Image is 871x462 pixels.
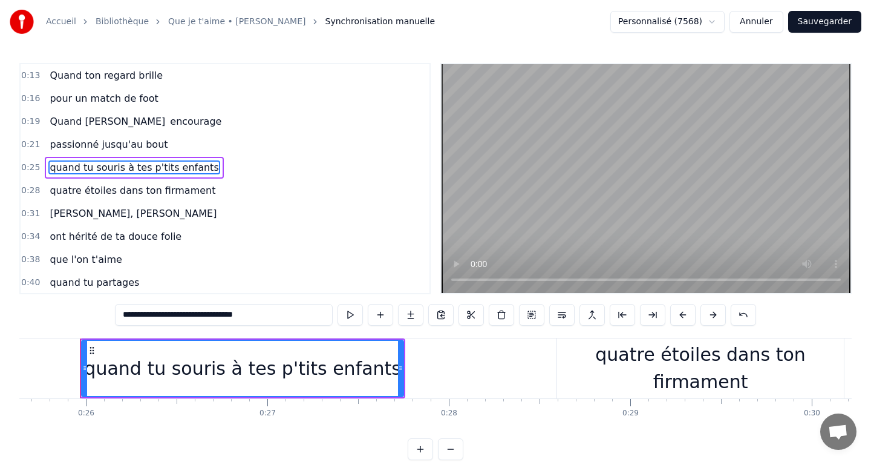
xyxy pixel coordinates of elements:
button: Sauvegarder [788,11,861,33]
span: 0:34 [21,231,40,243]
button: Annuler [729,11,783,33]
span: 0:19 [21,116,40,128]
a: Bibliothèque [96,16,149,28]
img: youka [10,10,34,34]
div: quatre étoiles dans ton firmament [557,341,844,395]
div: 0:27 [259,409,276,418]
span: 0:21 [21,139,40,151]
a: Ouvrir le chat [820,414,856,450]
span: pour un match de foot [48,91,159,105]
span: 0:13 [21,70,40,82]
nav: breadcrumb [46,16,435,28]
a: Que je t'aime • [PERSON_NAME] [168,16,305,28]
a: Accueil [46,16,76,28]
span: passionné jusqu'au bout [48,137,169,151]
span: 0:16 [21,93,40,105]
div: quand tu souris à tes p'tits enfants [84,355,401,382]
div: 0:29 [622,409,639,418]
div: 0:28 [441,409,457,418]
span: ont hérité de ta douce folie [48,229,183,243]
span: Synchronisation manuelle [325,16,435,28]
span: 0:25 [21,162,40,174]
span: 0:40 [21,277,40,289]
span: que l'on t'aime [48,252,123,266]
span: 0:38 [21,254,40,266]
span: quatre étoiles dans ton firmament [48,183,217,197]
span: 0:31 [21,208,40,220]
div: 0:30 [804,409,820,418]
span: Quand ton regard brille [48,68,164,82]
div: 0:26 [78,409,94,418]
span: encourage [169,114,223,128]
span: [PERSON_NAME], [PERSON_NAME] [48,206,218,220]
span: Quand [PERSON_NAME] [48,114,166,128]
span: quand tu partages [48,276,140,289]
span: 0:28 [21,185,40,197]
span: quand tu souris à tes p'tits enfants [48,160,220,174]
